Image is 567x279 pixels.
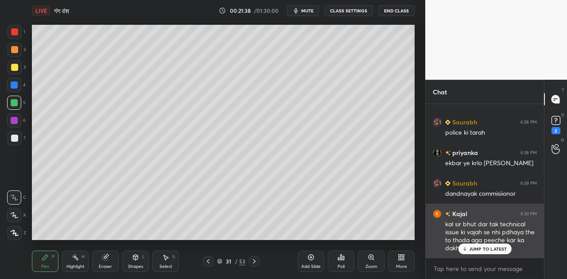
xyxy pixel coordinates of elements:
[445,120,450,125] img: Learner_Badge_beginner_1_8b307cf2a0.svg
[561,112,564,118] p: D
[7,113,26,128] div: 6
[52,255,54,259] div: P
[445,159,537,168] div: ekbar ye krlo [PERSON_NAME]
[450,178,477,188] h6: Saurabh
[301,8,314,14] span: mute
[520,211,537,217] div: 6:30 PM
[235,259,237,264] div: /
[551,127,560,134] div: 2
[445,151,450,155] img: no-rating-badge.077c3623.svg
[99,264,112,269] div: Eraser
[142,255,145,259] div: L
[561,136,564,143] p: G
[54,7,69,15] h4: गंग वंश
[8,60,26,74] div: 3
[301,264,321,269] div: Add Slide
[287,5,319,16] button: mute
[433,179,442,188] img: eb0667ed890146de863643145a488456.jpg
[7,190,26,205] div: C
[239,257,245,265] div: 53
[450,117,477,127] h6: Saurabh
[7,208,26,222] div: X
[426,104,544,258] div: grid
[520,150,537,155] div: 6:28 PM
[8,43,26,57] div: 2
[426,80,454,104] p: Chat
[433,118,442,127] img: eb0667ed890146de863643145a488456.jpg
[224,259,233,264] div: 31
[445,128,537,137] div: police ki tarah
[159,264,172,269] div: Select
[82,255,85,259] div: H
[338,264,345,269] div: Poll
[8,131,26,145] div: 7
[445,181,450,186] img: Learner_Badge_beginner_1_8b307cf2a0.svg
[520,120,537,125] div: 6:28 PM
[41,264,49,269] div: Pen
[172,255,175,259] div: S
[365,264,377,269] div: Zoom
[433,148,442,157] img: 4751a67e4c4f41b397f70331c09b53fd.jpg
[445,220,537,253] div: kal sir bhut dar tak technical issue ki vajah se nhi pdhaya the to thoda aga peeche kar ka dakh l...
[32,5,50,16] div: LIVE
[7,96,26,110] div: 5
[324,5,373,16] button: CLASS SETTINGS
[128,264,143,269] div: Shapes
[520,181,537,186] div: 6:29 PM
[433,209,442,218] img: 3c16fc03df57440a83169302cd6a538e.jpg
[378,5,415,16] button: End Class
[396,264,407,269] div: More
[450,148,478,157] h6: priyanka
[562,87,564,93] p: T
[7,78,26,92] div: 4
[445,190,537,198] div: dandnayak commisiionor
[8,226,26,240] div: Z
[66,264,85,269] div: Highlight
[450,209,467,218] h6: Kajal
[445,212,450,217] img: no-rating-badge.077c3623.svg
[469,246,507,252] p: JUMP TO LATEST
[8,25,25,39] div: 1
